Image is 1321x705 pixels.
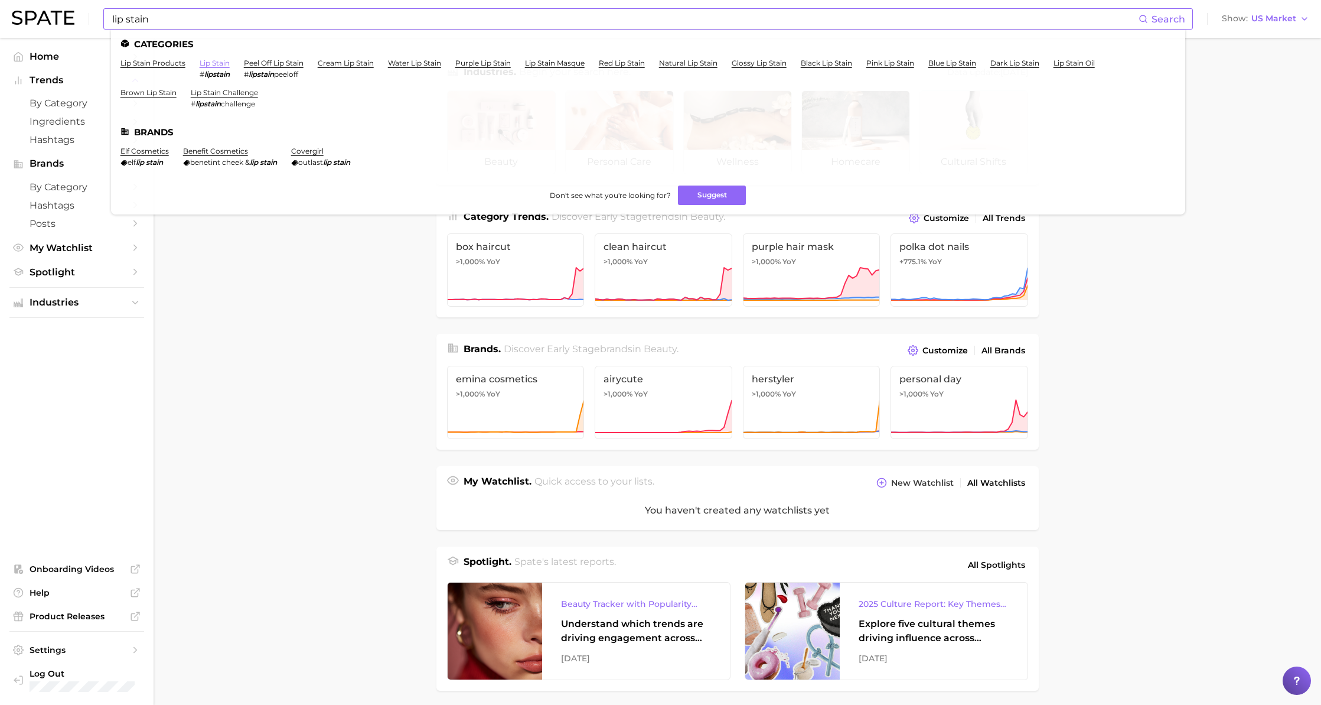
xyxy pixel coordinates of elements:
[464,211,549,222] span: Category Trends .
[1251,15,1296,22] span: US Market
[221,99,255,108] span: challenge
[136,158,144,167] em: lip
[659,59,717,67] a: natural lip stain
[9,560,144,578] a: Onboarding Videos
[30,158,124,169] span: Brands
[9,294,144,311] button: Industries
[965,555,1028,575] a: All Spotlights
[464,343,501,355] span: Brands .
[456,241,576,252] span: box haircut
[195,99,221,108] em: lipstain
[930,389,944,399] span: YoY
[745,582,1028,680] a: 2025 Culture Report: Key Themes That Are Shaping Consumer DemandExplore five cultural themes driv...
[981,346,1025,356] span: All Brands
[250,158,258,167] em: lip
[120,127,1176,137] li: Brands
[9,607,144,625] a: Product Releases
[190,158,250,167] span: benetint cheek &
[732,59,787,67] a: glossy lip stain
[318,59,374,67] a: cream lip stain
[436,491,1039,530] div: You haven't created any watchlists yet
[30,645,124,655] span: Settings
[604,389,632,398] span: >1,000%
[128,158,136,167] span: elf
[204,70,230,79] em: lipstain
[191,88,258,97] a: lip stain challenge
[30,297,124,308] span: Industries
[743,233,880,307] a: purple hair mask>1,000% YoY
[514,555,616,575] h2: Spate's latest reports.
[782,389,796,399] span: YoY
[9,178,144,196] a: by Category
[928,59,976,67] a: blue lip stain
[859,597,1009,611] div: 2025 Culture Report: Key Themes That Are Shaping Consumer Demand
[9,94,144,112] a: by Category
[967,478,1025,488] span: All Watchlists
[323,158,331,167] em: lip
[752,389,781,398] span: >1,000%
[752,241,872,252] span: purple hair mask
[200,70,204,79] span: #
[9,196,144,215] a: Hashtags
[456,257,485,266] span: >1,000%
[183,147,248,155] a: benefit cosmetics
[291,147,324,155] a: covergirl
[30,564,124,574] span: Onboarding Videos
[447,366,585,439] a: emina cosmetics>1,000% YoY
[191,99,195,108] span: #
[111,9,1139,29] input: Search here for a brand, industry, or ingredient
[801,59,852,67] a: black lip stain
[525,59,585,67] a: lip stain masque
[928,257,942,267] span: YoY
[990,59,1039,67] a: dark lip stain
[595,366,732,439] a: airycute>1,000% YoY
[968,558,1025,572] span: All Spotlights
[534,475,654,491] h2: Quick access to your lists.
[274,70,298,79] span: peeloff
[9,665,144,696] a: Log out. Currently logged in with e-mail cmartinez@elfbeauty.com.
[561,617,711,645] div: Understand which trends are driving engagement across platforms in the skin, hair, makeup, and fr...
[873,475,956,491] button: New Watchlist
[859,651,1009,665] div: [DATE]
[1219,11,1312,27] button: ShowUS Market
[30,116,124,127] span: Ingredients
[30,611,124,622] span: Product Releases
[456,389,485,398] span: >1,000%
[1152,14,1185,25] span: Search
[752,373,872,385] span: herstyler
[12,11,74,25] img: SPATE
[9,239,144,257] a: My Watchlist
[244,70,249,79] span: #
[464,475,531,491] h1: My Watchlist.
[30,134,124,145] span: Hashtags
[120,147,169,155] a: elf cosmetics
[1053,59,1095,67] a: lip stain oil
[599,59,645,67] a: red lip stain
[924,213,969,223] span: Customize
[752,257,781,266] span: >1,000%
[249,70,274,79] em: lipstain
[743,366,880,439] a: herstyler>1,000% YoY
[30,587,124,598] span: Help
[9,584,144,602] a: Help
[634,257,648,267] span: YoY
[980,210,1028,226] a: All Trends
[9,155,144,173] button: Brands
[891,366,1028,439] a: personal day>1,000% YoY
[891,478,954,488] span: New Watchlist
[866,59,914,67] a: pink lip stain
[905,342,970,359] button: Customize
[333,158,350,167] em: stain
[552,211,725,222] span: Discover Early Stage trends in .
[30,181,124,193] span: by Category
[9,47,144,66] a: Home
[9,263,144,281] a: Spotlight
[899,389,928,398] span: >1,000%
[447,233,585,307] a: box haircut>1,000% YoY
[604,241,723,252] span: clean haircut
[859,617,1009,645] div: Explore five cultural themes driving influence across beauty, food, and pop culture.
[9,131,144,149] a: Hashtags
[30,200,124,211] span: Hashtags
[899,257,927,266] span: +775.1%
[244,59,304,67] a: peel off lip stain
